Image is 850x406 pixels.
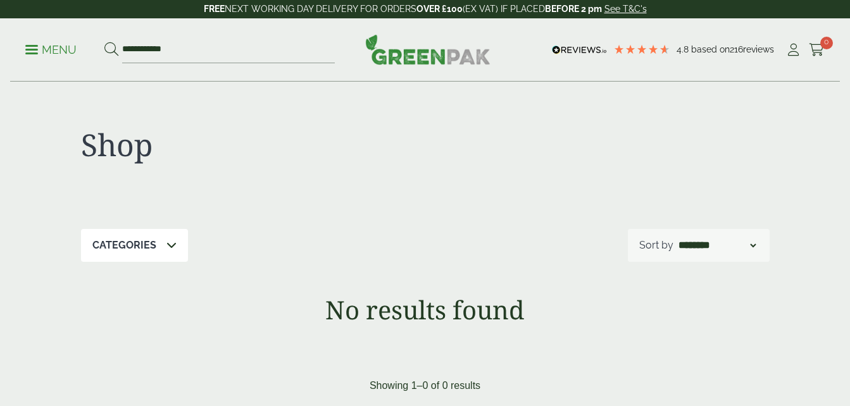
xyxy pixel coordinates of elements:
[677,44,691,54] span: 4.8
[604,4,647,14] a: See T&C's
[820,37,833,49] span: 0
[47,295,804,325] h1: No results found
[743,44,774,54] span: reviews
[365,34,491,65] img: GreenPak Supplies
[691,44,730,54] span: Based on
[730,44,743,54] span: 216
[676,238,758,253] select: Shop order
[809,40,825,59] a: 0
[25,42,77,55] a: Menu
[639,238,673,253] p: Sort by
[552,46,607,54] img: REVIEWS.io
[81,126,425,163] h1: Shop
[545,4,602,14] strong: BEFORE 2 pm
[613,44,670,55] div: 4.79 Stars
[92,238,156,253] p: Categories
[785,44,801,56] i: My Account
[370,378,480,393] p: Showing 1–0 of 0 results
[809,44,825,56] i: Cart
[416,4,463,14] strong: OVER £100
[25,42,77,58] p: Menu
[204,4,225,14] strong: FREE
